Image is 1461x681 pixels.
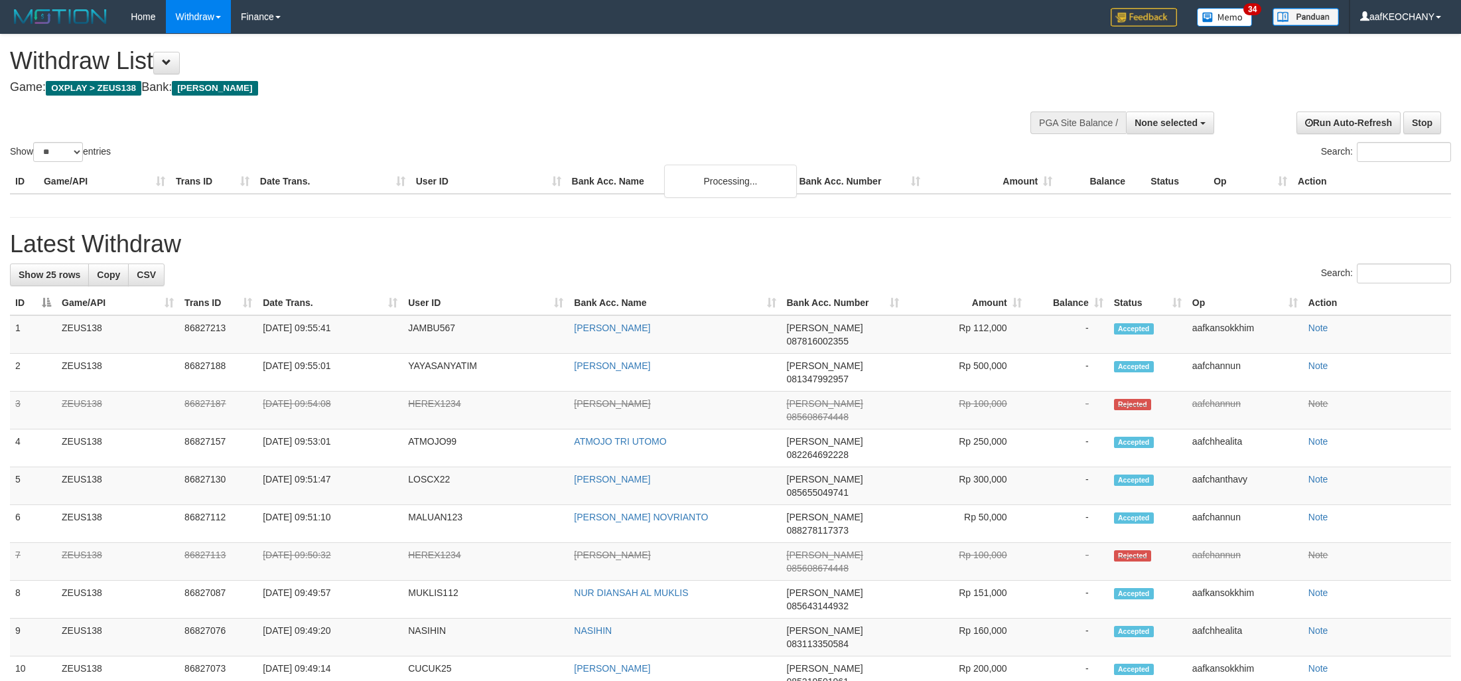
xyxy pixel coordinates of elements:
span: 34 [1243,3,1261,15]
a: Note [1308,587,1328,598]
td: [DATE] 09:55:01 [257,354,403,392]
td: [DATE] 09:51:10 [257,505,403,543]
span: Copy 082264692228 to clipboard [787,449,849,460]
span: Copy 085608674448 to clipboard [787,412,849,422]
th: Op [1208,169,1292,194]
td: ATMOJO99 [403,429,569,467]
span: Copy 085643144932 to clipboard [787,601,849,611]
td: - [1027,505,1109,543]
span: [PERSON_NAME] [787,587,863,598]
a: [PERSON_NAME] [574,360,650,371]
span: Accepted [1114,626,1154,637]
th: Bank Acc. Name [567,169,794,194]
label: Search: [1321,142,1451,162]
td: [DATE] 09:55:41 [257,315,403,354]
a: [PERSON_NAME] [574,323,650,333]
td: HEREX1234 [403,543,569,581]
span: Copy 088278117373 to clipboard [787,525,849,536]
img: panduan.png [1273,8,1339,26]
span: [PERSON_NAME] [787,663,863,674]
td: 2 [10,354,56,392]
span: Accepted [1114,437,1154,448]
a: Note [1308,436,1328,447]
span: OXPLAY > ZEUS138 [46,81,141,96]
h1: Withdraw List [10,48,961,74]
td: [DATE] 09:53:01 [257,429,403,467]
img: MOTION_logo.png [10,7,111,27]
td: ZEUS138 [56,354,179,392]
td: ZEUS138 [56,543,179,581]
th: Action [1303,291,1451,315]
span: [PERSON_NAME] [787,625,863,636]
td: [DATE] 09:50:32 [257,543,403,581]
th: Op: activate to sort column ascending [1187,291,1303,315]
input: Search: [1357,142,1451,162]
th: Trans ID: activate to sort column ascending [179,291,257,315]
td: aafchhealita [1187,429,1303,467]
span: Copy 081347992957 to clipboard [787,374,849,384]
td: - [1027,543,1109,581]
td: 6 [10,505,56,543]
td: YAYASANYATIM [403,354,569,392]
td: 86827113 [179,543,257,581]
th: Game/API [38,169,171,194]
td: MALUAN123 [403,505,569,543]
td: - [1027,392,1109,429]
a: Note [1308,398,1328,409]
td: Rp 100,000 [904,392,1027,429]
td: 86827112 [179,505,257,543]
th: Amount: activate to sort column ascending [904,291,1027,315]
a: NUR DIANSAH AL MUKLIS [574,587,688,598]
td: 7 [10,543,56,581]
td: Rp 151,000 [904,581,1027,619]
a: Note [1308,474,1328,485]
span: Copy 085655049741 to clipboard [787,487,849,498]
span: [PERSON_NAME] [172,81,257,96]
td: 86827187 [179,392,257,429]
a: CSV [128,264,165,286]
td: 86827188 [179,354,257,392]
td: 5 [10,467,56,505]
td: aafchanthavy [1187,467,1303,505]
td: - [1027,467,1109,505]
td: [DATE] 09:54:08 [257,392,403,429]
th: Balance: activate to sort column ascending [1027,291,1109,315]
td: MUKLIS112 [403,581,569,619]
a: [PERSON_NAME] [574,550,650,560]
button: None selected [1126,112,1214,134]
td: 1 [10,315,56,354]
a: ATMOJO TRI UTOMO [574,436,666,447]
a: Run Auto-Refresh [1296,112,1401,134]
a: NASIHIN [574,625,612,636]
a: Show 25 rows [10,264,89,286]
a: Note [1308,550,1328,560]
td: aafchhealita [1187,619,1303,656]
td: 9 [10,619,56,656]
td: 8 [10,581,56,619]
a: [PERSON_NAME] NOVRIANTO [574,512,708,522]
td: [DATE] 09:49:57 [257,581,403,619]
span: Rejected [1114,399,1151,410]
span: [PERSON_NAME] [787,398,863,409]
td: HEREX1234 [403,392,569,429]
th: Status [1145,169,1208,194]
td: 86827130 [179,467,257,505]
h4: Game: Bank: [10,81,961,94]
td: ZEUS138 [56,429,179,467]
td: [DATE] 09:51:47 [257,467,403,505]
th: Date Trans. [255,169,411,194]
td: - [1027,619,1109,656]
span: [PERSON_NAME] [787,323,863,333]
th: Game/API: activate to sort column ascending [56,291,179,315]
span: None selected [1135,117,1198,128]
h1: Latest Withdraw [10,231,1451,258]
td: ZEUS138 [56,581,179,619]
th: Date Trans.: activate to sort column ascending [257,291,403,315]
td: 86827087 [179,581,257,619]
span: [PERSON_NAME] [787,436,863,447]
td: 86827213 [179,315,257,354]
th: Status: activate to sort column ascending [1109,291,1187,315]
td: Rp 100,000 [904,543,1027,581]
td: ZEUS138 [56,392,179,429]
td: 4 [10,429,56,467]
